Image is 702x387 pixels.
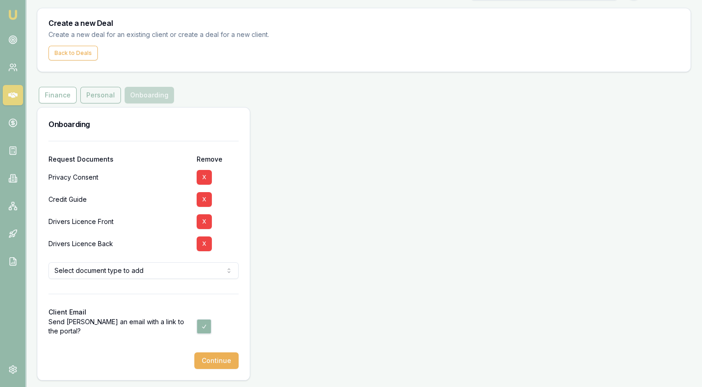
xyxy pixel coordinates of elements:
[80,87,121,103] button: Personal
[48,119,239,130] h3: Onboarding
[48,317,189,336] label: Send [PERSON_NAME] an email with a link to the portal?
[194,352,239,369] button: Continue
[197,214,212,229] button: X
[197,156,239,163] div: Remove
[48,30,285,40] p: Create a new deal for an existing client or create a deal for a new client.
[48,19,679,27] h3: Create a new Deal
[197,192,212,207] button: X
[48,188,189,211] div: Credit Guide
[48,156,189,163] div: Request Documents
[48,309,239,315] div: Client Email
[197,236,212,251] button: X
[48,233,189,255] div: Drivers Licence Back
[7,9,18,20] img: emu-icon-u.png
[39,87,77,103] button: Finance
[48,211,189,233] div: Drivers Licence Front
[48,166,189,188] div: Privacy Consent
[48,46,98,60] button: Back to Deals
[197,170,212,185] button: X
